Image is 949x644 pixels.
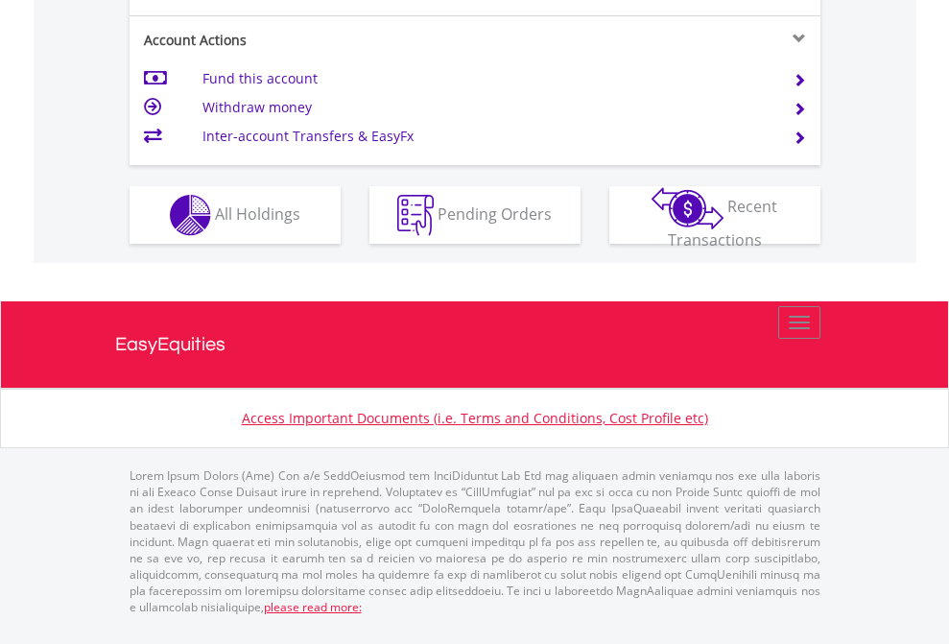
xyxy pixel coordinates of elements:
[609,186,820,244] button: Recent Transactions
[202,93,770,122] td: Withdraw money
[652,187,724,229] img: transactions-zar-wht.png
[264,599,362,615] a: please read more:
[130,186,341,244] button: All Holdings
[242,409,708,427] a: Access Important Documents (i.e. Terms and Conditions, Cost Profile etc)
[115,301,835,388] a: EasyEquities
[438,203,552,224] span: Pending Orders
[130,467,820,615] p: Lorem Ipsum Dolors (Ame) Con a/e SeddOeiusmod tem InciDiduntut Lab Etd mag aliquaen admin veniamq...
[202,122,770,151] td: Inter-account Transfers & EasyFx
[369,186,581,244] button: Pending Orders
[202,64,770,93] td: Fund this account
[397,195,434,236] img: pending_instructions-wht.png
[170,195,211,236] img: holdings-wht.png
[130,31,475,50] div: Account Actions
[215,203,300,224] span: All Holdings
